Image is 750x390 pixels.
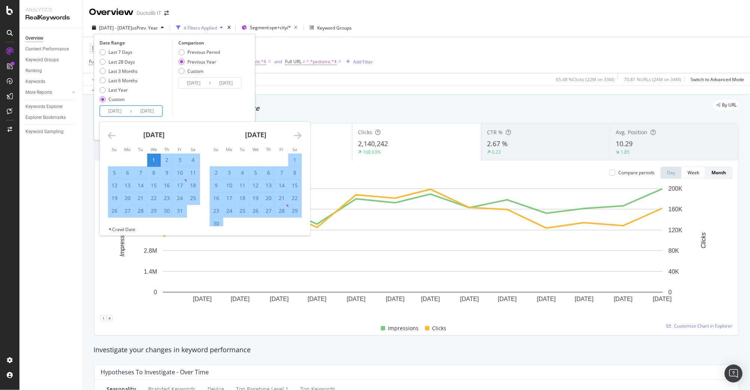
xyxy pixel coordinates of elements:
button: and [274,58,282,65]
span: Device [92,45,106,51]
text: [DATE] [537,296,555,303]
small: Fr [279,147,284,152]
div: 3 [223,169,236,176]
div: 15 [288,182,301,189]
a: Keyword Groups [25,56,77,64]
div: 22 [288,194,301,202]
div: Last Year [108,87,128,93]
div: 3 [174,156,186,164]
small: We [151,147,157,152]
div: 8 [147,169,160,176]
div: Hypotheses to Investigate - Over Time [101,368,209,376]
td: Selected. Thursday, June 6, 2024 [262,166,275,179]
div: Move backward to switch to the previous month. [108,131,116,140]
td: Selected. Sunday, May 26, 2024 [108,205,121,217]
td: Selected. Tuesday, June 4, 2024 [236,166,249,179]
td: Selected. Tuesday, June 25, 2024 [236,205,249,217]
a: Overview [25,34,77,42]
td: Selected. Friday, May 17, 2024 [174,179,187,192]
div: 4 Filters Applied [184,25,217,31]
span: ^.*pediatra.*$ [306,56,337,67]
div: Compare periods [618,169,655,176]
div: 70.81 % URLs ( 24M on 34M ) [624,76,681,83]
text: [DATE] [653,296,671,303]
td: Selected. Monday, June 24, 2024 [223,205,236,217]
span: Segment: spe+city/* [250,24,291,31]
td: Selected. Friday, May 3, 2024 [174,154,187,166]
td: Selected. Wednesday, June 12, 2024 [249,179,262,192]
div: legacy label [713,100,740,110]
td: Selected. Saturday, May 25, 2024 [187,192,200,205]
div: 29 [147,207,160,215]
button: [DATE] - [DATE]vsPrev. Year [89,22,167,34]
div: 16 [160,182,173,189]
td: Selected. Tuesday, May 28, 2024 [134,205,147,217]
span: Customize Chart in Explorer [674,323,732,329]
a: Content Performance [25,45,77,53]
button: Day [661,167,682,179]
div: Keyword Sampling [25,128,64,136]
text: 80K [668,248,679,254]
div: Last 6 Months [108,77,138,84]
div: 21 [134,194,147,202]
td: Selected. Friday, June 7, 2024 [275,166,288,179]
div: 13 [121,182,134,189]
div: Previous Year [187,59,216,65]
button: Keyword Groups [307,22,355,34]
div: 4 [187,156,199,164]
div: 23 [160,194,173,202]
td: Selected. Sunday, May 19, 2024 [108,192,121,205]
td: Selected. Monday, June 17, 2024 [223,192,236,205]
div: Open Intercom Messenger [725,365,743,383]
text: [DATE] [614,296,633,303]
td: Selected. Monday, May 13, 2024 [121,179,134,192]
small: Su [112,147,117,152]
td: Selected. Monday, June 10, 2024 [223,179,236,192]
div: Custom [178,68,220,74]
div: Ranking [25,67,42,75]
input: End Date [211,78,241,88]
div: Keyword Groups [317,25,352,31]
div: 26 [249,207,262,215]
div: Keyword Groups [25,56,59,64]
a: Keyword Sampling [25,128,77,136]
small: Tu [240,147,245,152]
div: 1 [288,156,301,164]
small: Su [214,147,218,152]
td: Selected. Saturday, June 22, 2024 [288,192,301,205]
div: 17 [174,182,186,189]
td: Selected. Tuesday, May 14, 2024 [134,179,147,192]
div: Month [711,169,726,176]
div: 19 [249,194,262,202]
div: 25 [236,207,249,215]
span: 2,140,242 [358,139,388,148]
div: 26 [108,207,121,215]
div: 9 [210,182,223,189]
div: 28 [134,207,147,215]
div: arrow-right-arrow-left [164,10,169,16]
a: Keywords [25,78,77,86]
text: [DATE] [575,296,593,303]
button: Add Filter [343,57,373,66]
text: 40K [668,268,679,275]
div: 6 [121,169,134,176]
div: Date Range [100,40,171,46]
div: Investigate your changes in keyword performance [94,345,740,355]
div: 4 [107,315,113,321]
span: Impressions [388,324,419,333]
div: 2 [160,156,173,164]
span: [DATE] - [DATE] [99,25,132,31]
div: 10 [223,182,236,189]
div: 8 [288,169,301,176]
td: Selected. Saturday, May 11, 2024 [187,166,200,179]
text: [DATE] [347,296,365,303]
small: Sa [293,147,297,152]
td: Selected. Tuesday, May 21, 2024 [134,192,147,205]
div: Add Filter [353,59,373,65]
div: 29 [288,207,301,215]
div: Last 3 Months [100,68,138,74]
span: 2.67 % [487,139,508,148]
div: Week [688,169,699,176]
div: Custom [187,68,203,74]
td: Selected. Saturday, June 29, 2024 [288,205,301,217]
